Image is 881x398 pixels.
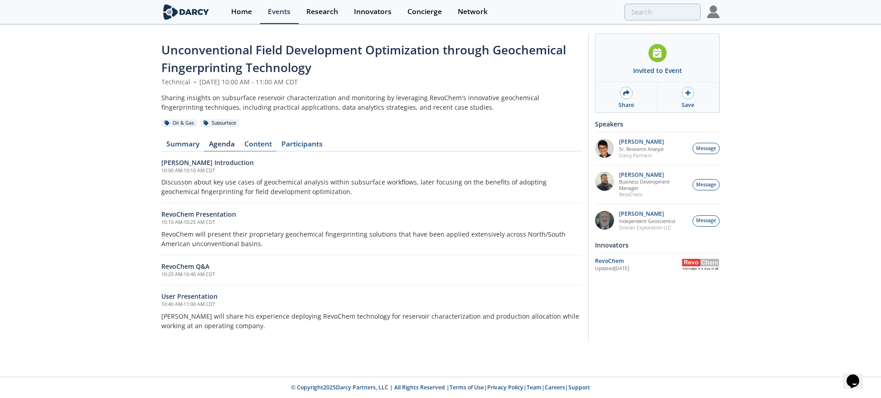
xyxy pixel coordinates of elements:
p: Discusson about key use cases of geochemical analysis within subsurface workflows, later focusing... [161,177,582,196]
a: Support [568,383,590,391]
div: Home [231,8,252,15]
h5: 10:40 AM - 11:00 AM CDT [161,301,582,308]
span: Message [696,145,716,152]
a: Summary [161,141,204,151]
p: [PERSON_NAME] [619,139,664,145]
div: Events [268,8,290,15]
a: Participants [276,141,327,151]
p: RevoChem [619,191,688,198]
div: Oil & Gas [161,119,197,127]
a: Privacy Policy [487,383,523,391]
a: RevoChem Updated[DATE] RevoChem [595,257,720,272]
img: RevoChem [682,259,720,270]
img: 2k2ez1SvSiOh3gKHmcgF [595,172,614,191]
div: Research [306,8,338,15]
p: Sr. Research Analyst [619,146,664,152]
img: 790b61d6-77b3-4134-8222-5cb555840c93 [595,211,614,230]
input: Advanced Search [624,4,701,20]
div: Share [619,101,634,109]
div: Technical [DATE] 10:00 AM - 11:00 AM CDT [161,77,582,87]
p: [PERSON_NAME] [619,172,688,178]
button: Message [692,143,720,154]
h6: User Presentation [161,291,582,301]
button: Message [692,215,720,227]
h6: RevoChem Q&A [161,262,582,271]
p: Business Development Manager [619,179,688,191]
p: [PERSON_NAME] will share his experience deploying RevoChem technology for reservoir characterizat... [161,311,582,330]
p: [PERSON_NAME] [619,211,676,217]
p: © Copyright 2025 Darcy Partners, LLC | All Rights Reserved | | | | | [105,383,776,392]
iframe: chat widget [843,362,872,389]
h6: RevoChem Presentation [161,209,582,219]
a: Content [239,141,276,151]
div: RevoChem [595,257,682,265]
h5: 10:00 AM - 10:10 AM CDT [161,167,582,175]
button: Message [692,179,720,190]
p: RevoChem will present their proprietary geochemical fingerprinting solutions that have been appli... [161,229,582,248]
div: Concierge [407,8,442,15]
img: logo-wide.svg [161,4,211,20]
div: Subsurface [200,119,239,127]
p: Sinclair Exploration LLC [619,224,676,231]
a: Terms of Use [450,383,484,391]
span: Message [696,181,716,189]
span: • [192,78,198,86]
div: Sharing insights on subsurface reservoir characterization and monitoring by leveraging RevoChem's... [161,93,582,112]
h5: 10:25 AM - 10:40 AM CDT [161,271,582,278]
div: Save [682,101,694,109]
div: Updated [DATE] [595,265,682,272]
h5: 10:10 AM - 10:25 AM CDT [161,219,582,226]
span: Message [696,217,716,224]
a: Team [527,383,542,391]
p: Darcy Partners [619,152,664,159]
div: Innovators [354,8,392,15]
p: Independent Geoscientist [619,218,676,224]
a: Careers [545,383,565,391]
img: pfbUXw5ZTiaeWmDt62ge [595,139,614,158]
div: Network [458,8,488,15]
div: Speakers [595,116,720,132]
div: Innovators [595,237,720,253]
img: Profile [707,5,720,18]
div: Invited to Event [633,66,682,75]
span: Unconventional Field Development Optimization through Geochemical Fingerprinting Technology [161,42,566,76]
h6: [PERSON_NAME] Introduction [161,158,582,167]
a: Agenda [204,141,239,151]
